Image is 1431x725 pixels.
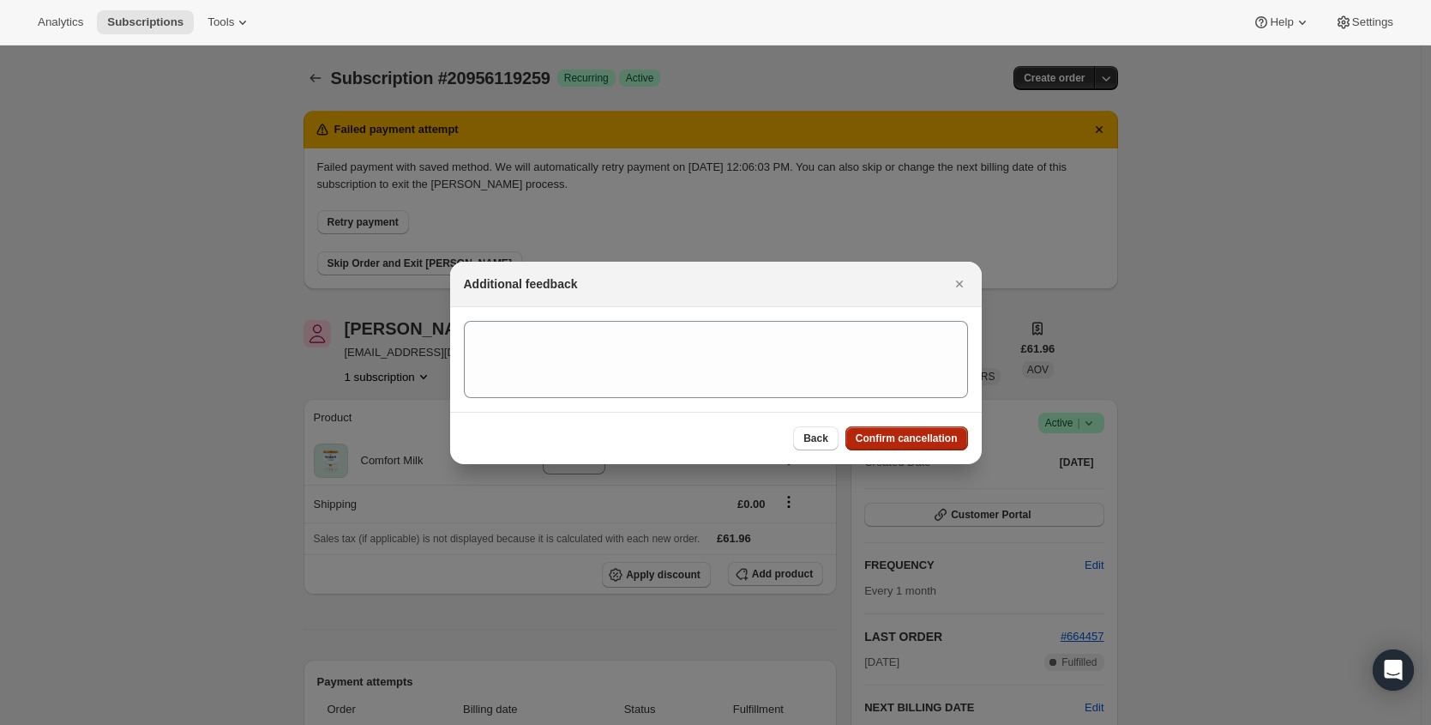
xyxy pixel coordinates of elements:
span: Settings [1352,15,1393,29]
button: Subscriptions [97,10,194,34]
span: Analytics [38,15,83,29]
span: Help [1270,15,1293,29]
span: Subscriptions [107,15,183,29]
span: Confirm cancellation [856,432,958,445]
div: Open Intercom Messenger [1373,649,1414,691]
h2: Additional feedback [464,275,578,293]
button: Close [947,272,971,296]
button: Settings [1325,10,1404,34]
span: Tools [207,15,234,29]
button: Back [793,426,839,450]
span: Back [803,432,828,445]
button: Confirm cancellation [845,426,968,450]
button: Tools [197,10,262,34]
button: Analytics [27,10,93,34]
button: Help [1242,10,1320,34]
